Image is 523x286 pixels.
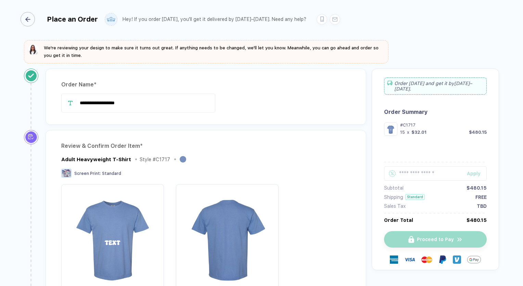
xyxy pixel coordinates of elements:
[61,156,131,163] div: Adult Heavyweight T-Shirt
[467,171,487,176] div: Apply
[458,166,487,181] button: Apply
[384,203,406,209] div: Sales Tax
[411,130,426,135] div: $32.01
[467,253,481,266] img: Google Pay
[47,15,98,23] div: Place an Order
[179,188,275,284] img: 962e94fe-23a1-4cba-ab9f-67ae967ccf71_nt_back_1755104874142.jpg
[475,194,487,200] div: FREE
[44,45,379,58] span: We're reviewing your design to make sure it turns out great. If anything needs to be changed, we'...
[105,13,117,25] img: user profile
[384,217,413,223] div: Order Total
[477,203,487,209] div: TBD
[384,109,487,115] div: Order Summary
[469,130,487,135] div: $480.15
[384,185,404,191] div: Subtotal
[61,79,350,90] div: Order Name
[421,254,432,265] img: master-card
[61,169,72,178] img: Screen Print
[386,124,396,134] img: 962e94fe-23a1-4cba-ab9f-67ae967ccf71_nt_front_1755104874140.jpg
[400,122,487,128] div: #C1717
[28,44,39,55] img: sophie
[384,78,487,95] div: Order [DATE] and get it by [DATE]–[DATE] .
[65,188,161,284] img: 962e94fe-23a1-4cba-ab9f-67ae967ccf71_nt_front_1755104874140.jpg
[140,157,170,162] div: Style # C1717
[102,171,121,176] span: Standard
[453,255,461,264] img: Venmo
[74,171,101,176] span: Screen Print :
[28,44,384,59] button: We're reviewing your design to make sure it turns out great. If anything needs to be changed, we'...
[404,254,415,265] img: visa
[438,255,447,264] img: Paypal
[467,217,487,223] div: $480.15
[123,16,306,22] div: Hey! If you order [DATE], you'll get it delivered by [DATE]–[DATE]. Need any help?
[61,141,350,152] div: Review & Confirm Order Item
[400,130,405,135] div: 15
[467,185,487,191] div: $480.15
[390,255,398,264] img: express
[384,194,403,200] div: Shipping
[406,130,410,135] div: x
[405,194,425,200] div: Standard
